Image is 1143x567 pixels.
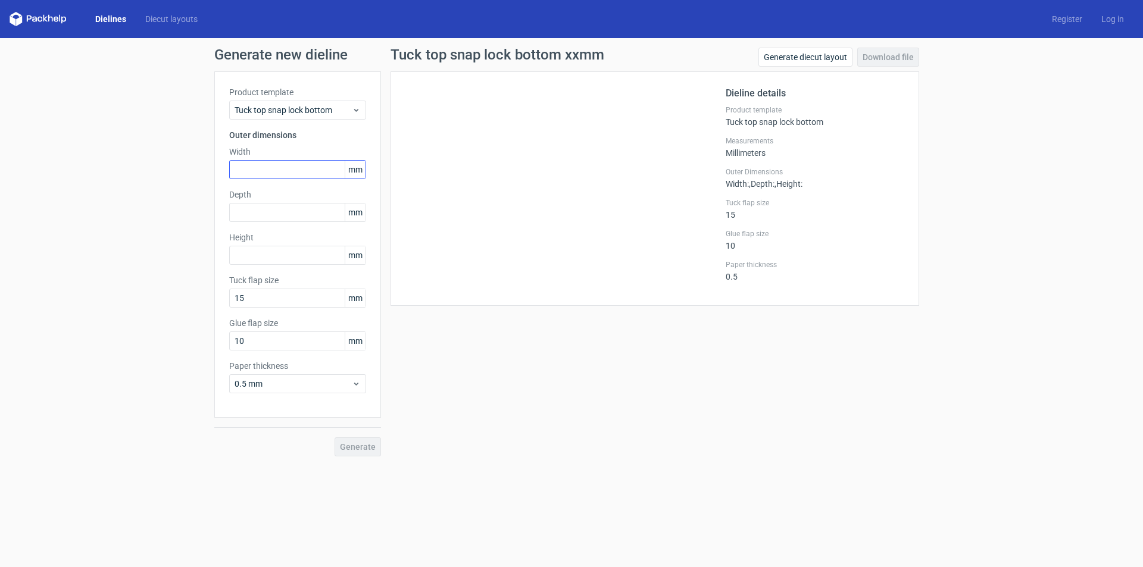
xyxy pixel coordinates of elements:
span: mm [345,203,366,221]
div: 10 [726,229,904,250]
label: Measurements [726,136,904,146]
a: Dielines [86,13,136,25]
label: Paper thickness [229,360,366,372]
label: Glue flap size [726,229,904,239]
div: 15 [726,198,904,220]
span: mm [345,289,366,307]
div: Millimeters [726,136,904,158]
label: Tuck flap size [726,198,904,208]
a: Log in [1092,13,1133,25]
label: Depth [229,189,366,201]
label: Width [229,146,366,158]
h3: Outer dimensions [229,129,366,141]
label: Paper thickness [726,260,904,270]
span: , Depth : [749,179,775,189]
div: Tuck top snap lock bottom [726,105,904,127]
h1: Generate new dieline [214,48,929,62]
span: mm [345,246,366,264]
label: Tuck flap size [229,274,366,286]
a: Generate diecut layout [758,48,852,67]
h2: Dieline details [726,86,904,101]
a: Diecut layouts [136,13,207,25]
a: Register [1042,13,1092,25]
span: mm [345,161,366,178]
span: Width : [726,179,749,189]
span: 0.5 mm [235,378,352,390]
div: 0.5 [726,260,904,281]
span: Tuck top snap lock bottom [235,104,352,116]
label: Height [229,231,366,243]
label: Outer Dimensions [726,167,904,177]
span: mm [345,332,366,350]
label: Product template [726,105,904,115]
label: Product template [229,86,366,98]
span: , Height : [775,179,802,189]
h1: Tuck top snap lock bottom xxmm [391,48,604,62]
label: Glue flap size [229,317,366,329]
